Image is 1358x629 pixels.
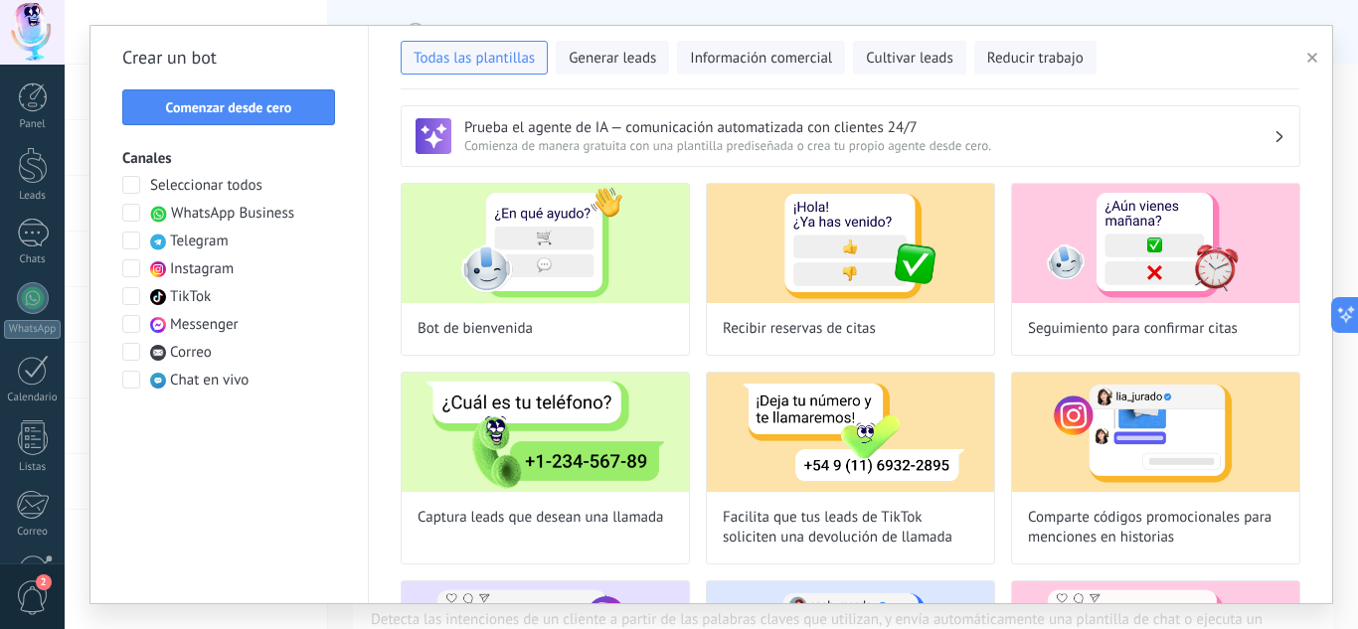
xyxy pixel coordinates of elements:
button: Comenzar desde cero [122,89,335,125]
img: Comparte códigos promocionales para menciones en historias [1012,373,1299,492]
span: Generar leads [569,49,656,69]
div: Listas [4,461,62,474]
span: Seleccionar todos [150,176,262,196]
h3: Canales [122,149,336,168]
button: Cultivar leads [853,41,965,75]
div: WhatsApp [4,320,61,339]
span: 2 [36,574,52,590]
span: Correo [170,343,212,363]
div: Calendario [4,392,62,404]
div: Panel [4,118,62,131]
div: Leads [4,190,62,203]
span: TikTok [170,287,211,307]
span: Recibir reservas de citas [723,319,876,339]
span: Seguimiento para confirmar citas [1028,319,1238,339]
img: Captura leads que desean una llamada [402,373,689,492]
span: Messenger [170,315,239,335]
h2: Crear un bot [122,42,336,74]
img: Facilita que tus leads de TikTok soliciten una devolución de llamada [707,373,994,492]
span: Bot de bienvenida [418,319,533,339]
img: Recibir reservas de citas [707,184,994,303]
span: Facilita que tus leads de TikTok soliciten una devolución de llamada [723,508,978,548]
button: Generar leads [556,41,669,75]
h3: Prueba el agente de IA — comunicación automatizada con clientes 24/7 [464,118,1273,137]
span: Telegram [170,232,229,251]
img: Bot de bienvenida [402,184,689,303]
img: Seguimiento para confirmar citas [1012,184,1299,303]
span: Comenzar desde cero [166,100,292,114]
span: Información comercial [690,49,832,69]
div: Correo [4,526,62,539]
span: Cultivar leads [866,49,952,69]
button: Todas las plantillas [401,41,548,75]
button: Información comercial [677,41,845,75]
span: Instagram [170,259,234,279]
span: Todas las plantillas [414,49,535,69]
span: Captura leads que desean una llamada [418,508,664,528]
span: Chat en vivo [170,371,249,391]
button: Reducir trabajo [974,41,1097,75]
div: Chats [4,253,62,266]
span: Comienza de manera gratuita con una plantilla prediseñada o crea tu propio agente desde cero. [464,137,1273,154]
span: Reducir trabajo [987,49,1084,69]
span: WhatsApp Business [171,204,294,224]
span: Comparte códigos promocionales para menciones en historias [1028,508,1283,548]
